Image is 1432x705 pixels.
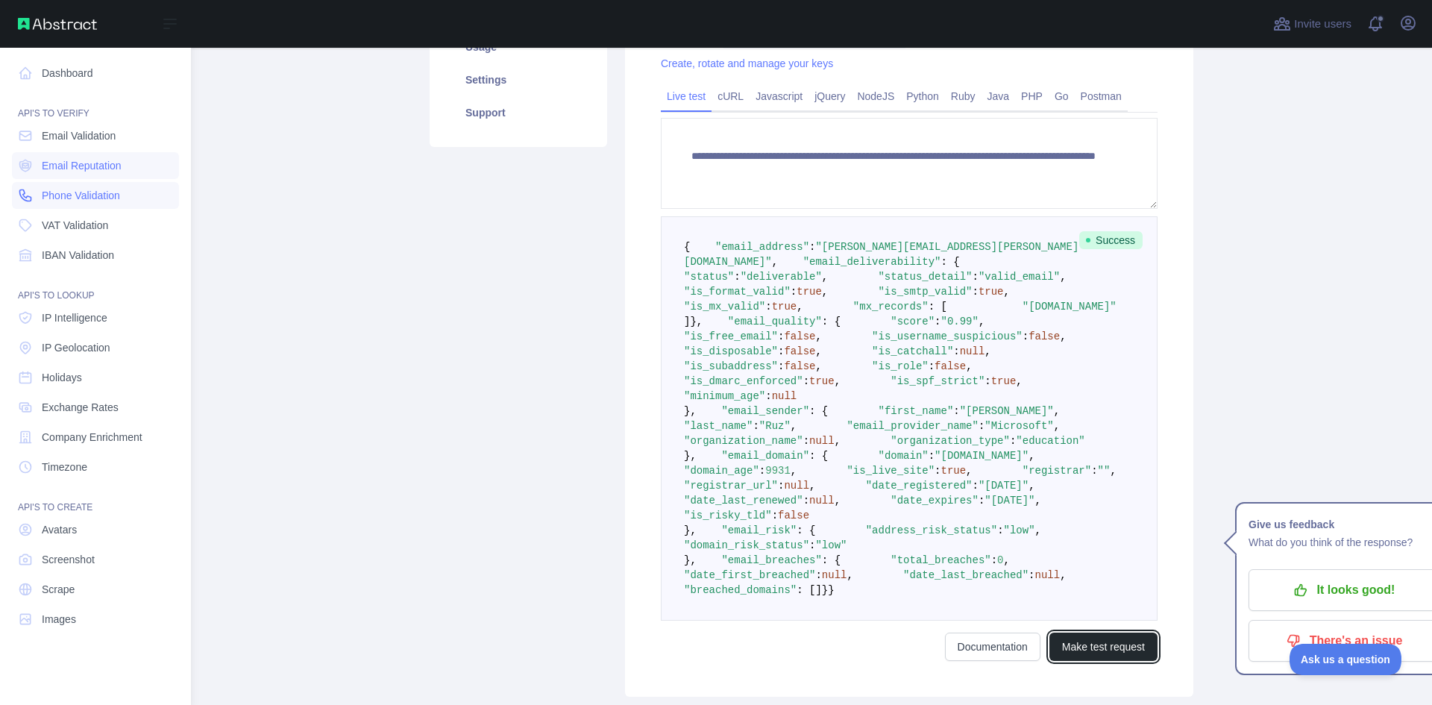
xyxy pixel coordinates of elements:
span: Timezone [42,460,87,474]
span: , [1029,480,1034,492]
span: "education" [1016,435,1084,447]
span: : [778,330,784,342]
span: { [684,241,690,253]
iframe: Toggle Customer Support [1290,644,1402,675]
span: "registrar" [1023,465,1091,477]
span: "is_disposable" [684,345,778,357]
span: "address_risk_status" [866,524,997,536]
span: , [1029,450,1034,462]
span: false [784,330,815,342]
span: : [973,480,979,492]
a: Python [900,84,945,108]
span: : [815,569,821,581]
div: API'S TO CREATE [12,483,179,513]
span: null [822,569,847,581]
button: Make test request [1049,633,1158,661]
span: ] [684,316,690,328]
span: "low" [1004,524,1035,536]
a: jQuery [808,84,851,108]
span: "Ruz" [759,420,791,432]
span: , [1035,524,1041,536]
span: , [822,271,828,283]
span: , [979,316,984,328]
a: Screenshot [12,546,179,573]
a: Postman [1075,84,1128,108]
span: null [772,390,797,402]
span: Phone Validation [42,188,120,203]
span: , [791,420,797,432]
span: , [1016,375,1022,387]
span: : { [822,554,841,566]
span: Company Enrichment [42,430,142,445]
span: Screenshot [42,552,95,567]
span: : [809,539,815,551]
span: "email_address" [715,241,809,253]
span: "total_breaches" [891,554,990,566]
span: false [784,345,815,357]
span: null [960,345,985,357]
span: : [929,450,935,462]
span: : [991,554,997,566]
a: Settings [447,63,589,96]
span: Avatars [42,522,77,537]
span: , [1004,286,1010,298]
span: }, [684,524,697,536]
a: Go [1049,84,1075,108]
span: "email_risk" [721,524,797,536]
a: cURL [712,84,750,108]
span: true [941,465,967,477]
span: "date_first_breached" [684,569,815,581]
span: "date_expires" [891,495,979,507]
span: : [929,360,935,372]
span: null [809,495,835,507]
span: }, [690,316,703,328]
a: Support [447,96,589,129]
span: "organization_name" [684,435,803,447]
span: : [979,495,984,507]
button: Invite users [1270,12,1354,36]
span: : [791,286,797,298]
span: : [803,495,809,507]
span: "last_name" [684,420,753,432]
span: "domain_risk_status" [684,539,809,551]
span: : [772,510,778,521]
span: : [ [929,301,947,313]
span: Scrape [42,582,75,597]
span: "0.99" [941,316,979,328]
span: "is_live_site" [847,465,935,477]
span: "is_free_email" [684,330,778,342]
span: : [809,241,815,253]
a: Dashboard [12,60,179,87]
span: false [1029,330,1060,342]
span: : [1010,435,1016,447]
span: "valid_email" [979,271,1060,283]
span: , [815,345,821,357]
a: Email Reputation [12,152,179,179]
span: "status" [684,271,734,283]
span: : [1023,330,1029,342]
a: Exchange Rates [12,394,179,421]
span: : { [822,316,841,328]
span: : [953,345,959,357]
span: "date_registered" [866,480,973,492]
a: NodeJS [851,84,900,108]
span: IP Intelligence [42,310,107,325]
span: null [809,435,835,447]
span: : [953,405,959,417]
span: Email Validation [42,128,116,143]
span: "is_dmarc_enforced" [684,375,803,387]
span: : { [809,405,828,417]
a: PHP [1015,84,1049,108]
span: "date_last_renewed" [684,495,803,507]
span: : [984,375,990,387]
span: "email_provider_name" [847,420,978,432]
span: 0 [997,554,1003,566]
span: true [797,286,822,298]
span: Holidays [42,370,82,385]
span: true [809,375,835,387]
span: "is_smtp_valid" [878,286,972,298]
span: : [935,316,940,328]
span: "is_format_valid" [684,286,791,298]
span: }, [684,405,697,417]
span: "[DOMAIN_NAME]" [1023,301,1117,313]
